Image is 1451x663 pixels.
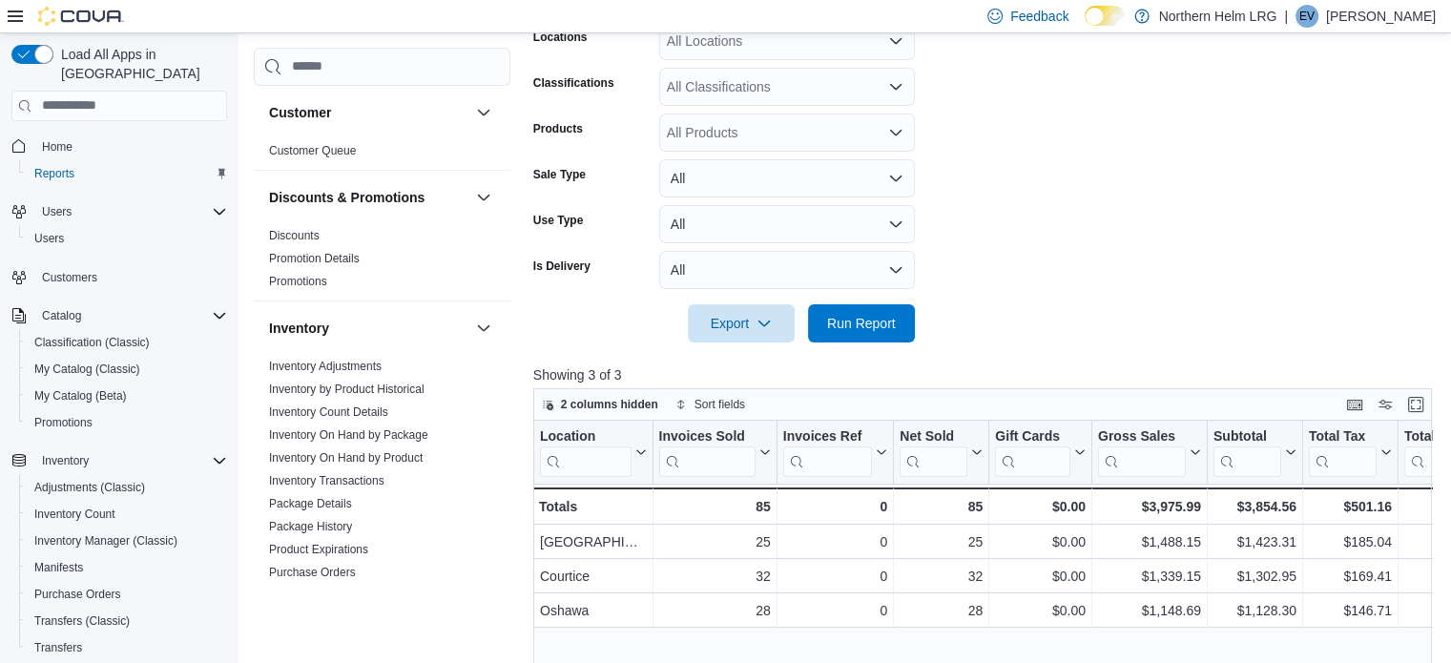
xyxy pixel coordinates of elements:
a: Inventory Transactions [269,474,384,487]
span: Purchase Orders [269,565,356,580]
a: Purchase Orders [269,566,356,579]
div: 0 [783,599,887,622]
div: Location [540,427,632,476]
span: Catalog [42,308,81,323]
div: 25 [900,530,983,553]
div: Discounts & Promotions [254,224,510,300]
span: Inventory Count [34,507,115,522]
div: $1,423.31 [1213,530,1296,553]
div: Gift Card Sales [995,427,1070,476]
button: Location [540,427,647,476]
span: Home [42,139,73,155]
div: $146.71 [1309,599,1392,622]
a: Transfers (Classic) [27,610,137,632]
button: Keyboard shortcuts [1343,393,1366,416]
button: Discounts & Promotions [472,186,495,209]
span: Inventory Manager (Classic) [34,533,177,549]
div: Location [540,427,632,445]
button: All [659,159,915,197]
span: Inventory On Hand by Product [269,450,423,466]
span: Sort fields [694,397,745,412]
span: Inventory Count Details [269,404,388,420]
button: All [659,251,915,289]
a: Inventory Count [27,503,123,526]
button: Users [34,200,79,223]
span: Transfers (Classic) [34,613,130,629]
button: My Catalog (Classic) [19,356,235,383]
span: Home [34,135,227,158]
button: Inventory Count [19,501,235,528]
label: Sale Type [533,167,586,182]
p: Showing 3 of 3 [533,365,1441,384]
a: Customers [34,266,105,289]
img: Cova [38,7,124,26]
div: Gift Cards [995,427,1070,445]
button: Gross Sales [1098,427,1201,476]
span: Classification (Classic) [27,331,227,354]
span: Export [699,304,783,342]
a: Inventory On Hand by Package [269,428,428,442]
button: Reports [19,160,235,187]
span: Purchase Orders [34,587,121,602]
span: Promotions [269,274,327,289]
label: Is Delivery [533,259,591,274]
div: Total Tax [1309,427,1377,445]
div: $3,854.56 [1213,495,1296,518]
button: Net Sold [900,427,983,476]
span: Inventory [34,449,227,472]
a: My Catalog (Beta) [27,384,135,407]
button: Discounts & Promotions [269,188,468,207]
a: Customer Queue [269,144,356,157]
button: Users [4,198,235,225]
button: Display options [1374,393,1397,416]
button: Inventory [269,319,468,338]
button: Inventory [34,449,96,472]
button: Export [688,304,795,342]
a: Home [34,135,80,158]
span: Reports [27,162,227,185]
span: Transfers [27,636,227,659]
div: Oshawa [540,599,647,622]
span: Customers [34,265,227,289]
span: Purchase Orders [27,583,227,606]
span: Customers [42,270,97,285]
span: Users [34,200,227,223]
button: Inventory [4,447,235,474]
button: Transfers (Classic) [19,608,235,634]
button: Invoices Sold [658,427,770,476]
span: Inventory Count [27,503,227,526]
a: My Catalog (Classic) [27,358,148,381]
button: Catalog [34,304,89,327]
label: Use Type [533,213,583,228]
div: Inventory [254,355,510,637]
span: Package History [269,519,352,534]
span: Inventory On Hand by Package [269,427,428,443]
button: All [659,205,915,243]
span: Inventory Adjustments [269,359,382,374]
div: Gross Sales [1098,427,1186,445]
a: Inventory Manager (Classic) [27,529,185,552]
div: Emily Vizza [1296,5,1318,28]
span: My Catalog (Classic) [34,362,140,377]
span: Manifests [27,556,227,579]
span: Reports [34,166,74,181]
span: Users [42,204,72,219]
button: Transfers [19,634,235,661]
div: 28 [658,599,770,622]
a: Promotions [27,411,100,434]
span: Product Expirations [269,542,368,557]
button: Adjustments (Classic) [19,474,235,501]
button: Classification (Classic) [19,329,235,356]
button: Promotions [19,409,235,436]
div: $185.04 [1309,530,1392,553]
div: $169.41 [1309,565,1392,588]
a: Purchase Orders [27,583,129,606]
div: Invoices Sold [658,427,755,476]
button: Open list of options [888,33,903,49]
label: Classifications [533,75,614,91]
span: EV [1299,5,1315,28]
div: $0.00 [995,565,1086,588]
button: 2 columns hidden [534,393,666,416]
button: Inventory [472,317,495,340]
button: Catalog [4,302,235,329]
